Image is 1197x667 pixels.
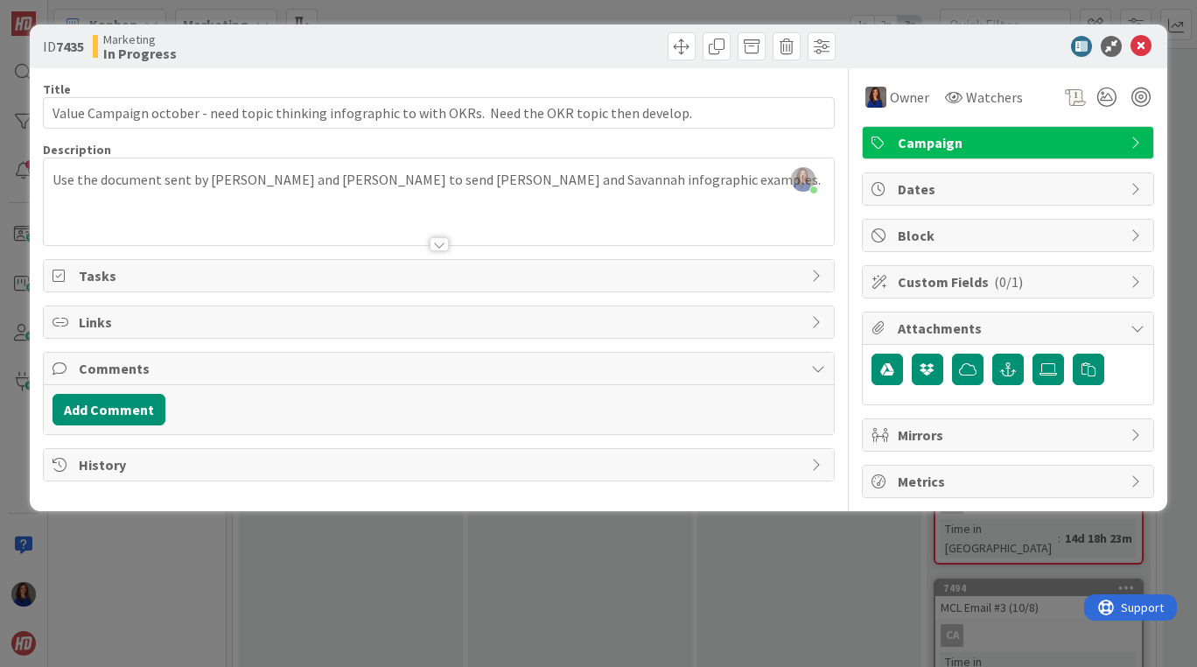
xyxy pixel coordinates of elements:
span: ( 0/1 ) [994,273,1023,291]
span: Campaign [898,132,1122,153]
span: Comments [79,358,802,379]
img: jZm2DcrfbFpXbNClxeH6BBYa40Taeo4r.png [791,167,815,192]
p: Use the document sent by [PERSON_NAME] and [PERSON_NAME] to send [PERSON_NAME] and Savannah infog... [52,170,825,190]
span: Support [37,3,80,24]
span: Dates [898,179,1122,200]
label: Title [43,81,71,97]
span: Mirrors [898,425,1122,446]
b: 7435 [56,38,84,55]
input: type card name here... [43,97,835,129]
span: Metrics [898,471,1122,492]
span: Custom Fields [898,271,1122,292]
span: Links [79,312,802,333]
b: In Progress [103,46,177,60]
span: Marketing [103,32,177,46]
span: History [79,454,802,475]
span: Owner [890,87,929,108]
img: SL [865,87,886,108]
span: Block [898,225,1122,246]
span: ID [43,36,84,57]
span: Tasks [79,265,802,286]
span: Attachments [898,318,1122,339]
span: Watchers [966,87,1023,108]
button: Add Comment [52,394,165,425]
span: Description [43,142,111,158]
